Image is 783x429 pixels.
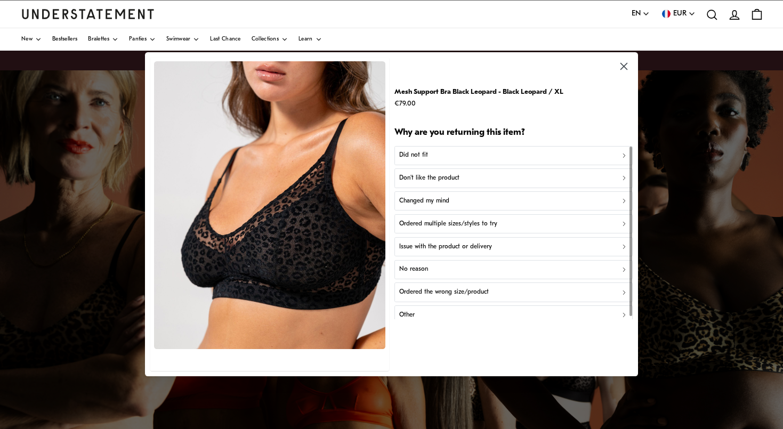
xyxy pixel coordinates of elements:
[129,37,147,42] span: Panties
[399,265,427,275] p: No reason
[394,98,563,109] p: €79.00
[88,37,109,42] span: Bralettes
[298,37,313,42] span: Learn
[399,242,491,252] p: Issue with the product or delivery
[399,173,459,183] p: Don't like the product
[52,28,77,51] a: Bestsellers
[88,28,118,51] a: Bralettes
[394,86,563,98] p: Mesh Support Bra Black Leopard - Black Leopard / XL
[394,191,633,211] button: Changed my mind
[21,28,42,51] a: New
[21,37,33,42] span: New
[252,37,279,42] span: Collections
[394,306,633,325] button: Other
[394,169,633,188] button: Don't like the product
[394,237,633,256] button: Issue with the product or delivery
[673,8,687,20] span: EUR
[660,8,696,20] button: EUR
[21,9,155,19] a: Understatement Homepage
[632,8,650,20] button: EN
[394,260,633,279] button: No reason
[399,196,449,206] p: Changed my mind
[52,37,77,42] span: Bestsellers
[210,37,240,42] span: Last Chance
[394,127,633,139] h2: Why are you returning this item?
[399,151,427,161] p: Did not fit
[166,28,199,51] a: Swimwear
[394,146,633,165] button: Did not fit
[166,37,190,42] span: Swimwear
[394,283,633,302] button: Ordered the wrong size/product
[210,28,240,51] a: Last Chance
[252,28,288,51] a: Collections
[399,287,488,297] p: Ordered the wrong size/product
[399,310,414,320] p: Other
[394,214,633,233] button: Ordered multiple sizes/styles to try
[129,28,156,51] a: Panties
[154,61,385,350] img: mesh-support-plus-black-leopard-393.jpg
[399,219,497,229] p: Ordered multiple sizes/styles to try
[298,28,322,51] a: Learn
[632,8,641,20] span: EN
